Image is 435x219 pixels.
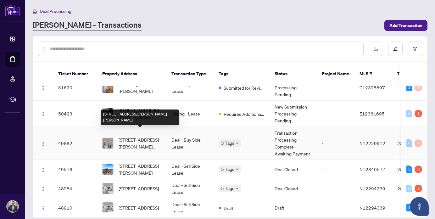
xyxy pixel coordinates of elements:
span: Requires Additional Docs [224,110,265,117]
img: Profile Icon [7,200,19,212]
img: logo [5,5,20,16]
img: Logo [41,167,46,172]
th: Property Address [97,62,166,86]
div: 0 [415,139,422,147]
span: [STREET_ADDRESS][PERSON_NAME][PERSON_NAME] [119,136,161,150]
button: download [369,42,383,56]
button: Logo [38,183,48,194]
div: 0 [406,185,412,192]
div: 0 [406,139,412,147]
button: Logo [38,203,48,213]
span: N12340577 [360,166,385,172]
span: filter [413,47,417,51]
div: 1 [415,110,422,117]
td: Listing - Lease [166,101,214,127]
button: Logo [38,164,48,174]
div: [STREET_ADDRESS][PERSON_NAME][PERSON_NAME] [101,109,179,125]
span: down [236,168,239,171]
span: E12361695 [360,111,385,116]
span: home [33,9,37,14]
td: Deal - Sell Side Lease [166,198,214,217]
img: Logo [41,86,46,91]
span: [STREET_ADDRESS][PERSON_NAME] [119,81,161,94]
th: Project Name [317,62,354,86]
span: [STREET_ADDRESS] [119,204,159,211]
td: 50423 [53,101,97,127]
img: thumbnail-img [103,138,113,149]
td: New Submission - Processing Pending [270,101,317,127]
td: 49882 [53,127,97,160]
td: Draft [270,198,317,217]
div: 0 [415,84,422,91]
div: 3 [406,166,412,173]
img: thumbnail-img [103,183,113,194]
td: - [317,160,354,179]
td: New Submission - Processing Pending [270,75,317,101]
button: edit [388,42,403,56]
th: Transaction Type [166,62,214,86]
td: Transaction Processing Complete - Awaiting Payment [270,127,317,160]
img: Logo [41,141,46,146]
img: thumbnail-img [103,202,113,213]
div: 3 [415,166,422,173]
td: 48984 [53,179,97,198]
td: - [317,101,354,127]
span: [STREET_ADDRESS][PERSON_NAME] [119,107,161,121]
td: Deal Closed [270,179,317,198]
button: Open asap [410,197,429,216]
span: N12229912 [360,140,385,146]
button: filter [408,42,422,56]
td: Deal Closed [270,160,317,179]
th: Status [270,62,317,86]
td: 48910 [53,198,97,217]
img: thumbnail-img [103,164,113,175]
span: C12328897 [360,85,385,90]
span: [STREET_ADDRESS] [119,185,159,192]
div: 0 [406,110,412,117]
div: 1 [406,204,412,211]
img: thumbnail-img [103,108,113,119]
td: Deal - Buy Side Lease [166,75,214,101]
button: Add Transaction [384,20,427,31]
span: Deal Processing [40,8,71,14]
button: Logo [38,82,48,93]
td: - [317,198,354,217]
div: 3 [415,185,422,192]
img: Logo [41,206,46,211]
span: Draft [224,205,233,211]
span: [STREET_ADDRESS][PERSON_NAME] [119,162,161,176]
th: Tags [214,62,270,86]
td: Deal - Sell Side Lease [166,160,214,179]
a: [PERSON_NAME] - Transactions [33,20,142,31]
span: 3 Tags [221,139,234,147]
span: N12294339 [360,205,385,211]
td: 51620 [53,75,97,101]
td: - [317,127,354,160]
span: 5 Tags [221,166,234,173]
button: Logo [38,138,48,148]
img: Logo [41,112,46,117]
span: download [374,47,378,51]
th: Ticket Number [53,62,97,86]
img: Logo [41,187,46,192]
button: Logo [38,109,48,119]
span: Add Transaction [389,20,422,31]
th: MLS # [354,62,392,86]
span: down [236,142,239,145]
td: - [317,75,354,101]
td: 49516 [53,160,97,179]
span: N12294339 [360,186,385,191]
img: thumbnail-img [103,82,113,93]
span: Submitted for Review [224,84,265,91]
td: - [317,179,354,198]
span: 5 Tags [221,185,234,192]
div: 3 [406,84,412,91]
span: edit [393,47,398,51]
td: Deal - Buy Side Lease [166,127,214,160]
span: down [236,187,239,190]
td: Deal - Sell Side Lease [166,179,214,198]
